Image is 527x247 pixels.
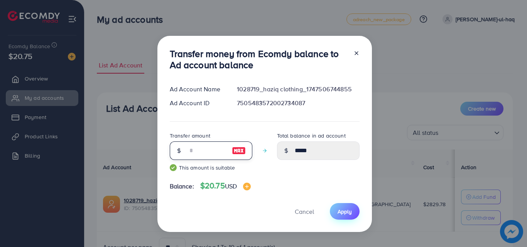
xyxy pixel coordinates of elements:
h3: Transfer money from Ecomdy balance to Ad account balance [170,48,347,71]
h4: $20.75 [200,181,251,191]
div: Ad Account ID [164,99,231,108]
button: Apply [330,203,360,220]
span: Cancel [295,207,314,216]
div: 1028719_haziq clothing_1747506744855 [231,85,365,94]
div: 7505483572002734087 [231,99,365,108]
img: image [232,146,246,155]
span: Balance: [170,182,194,191]
img: image [243,183,251,190]
span: USD [225,182,237,190]
small: This amount is suitable [170,164,252,171]
img: guide [170,164,177,171]
div: Ad Account Name [164,85,231,94]
label: Total balance in ad account [277,132,346,139]
span: Apply [338,208,352,215]
label: Transfer amount [170,132,210,139]
button: Cancel [285,203,324,220]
